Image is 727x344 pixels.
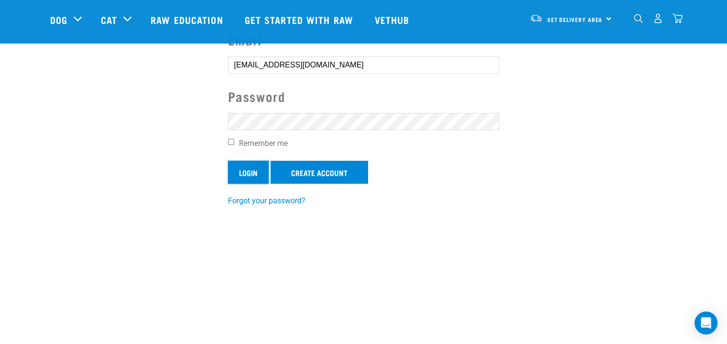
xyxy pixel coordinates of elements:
a: Cat [101,12,117,27]
a: Create Account [271,161,368,184]
a: Get started with Raw [235,0,365,39]
label: Remember me [228,138,499,149]
a: Raw Education [141,0,235,39]
img: home-icon-1@2x.png [634,14,643,23]
span: Set Delivery Area [547,18,603,21]
label: Password [228,87,499,106]
a: Vethub [365,0,422,39]
input: Login [228,161,269,184]
a: Forgot your password? [228,196,305,205]
img: van-moving.png [530,14,543,22]
div: Open Intercom Messenger [694,311,717,334]
img: user.png [653,13,663,23]
input: Remember me [228,139,234,145]
a: Dog [50,12,67,27]
img: home-icon@2x.png [673,13,683,23]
